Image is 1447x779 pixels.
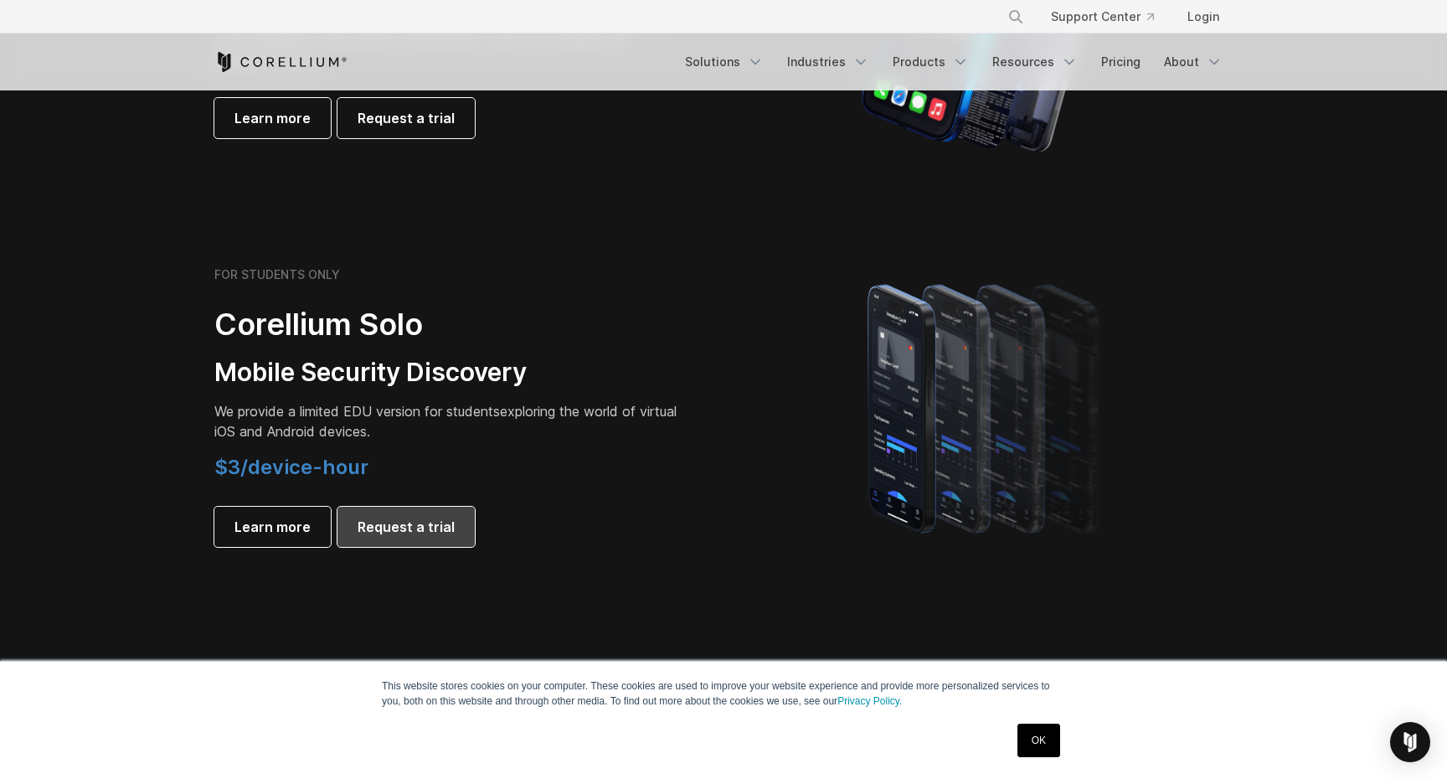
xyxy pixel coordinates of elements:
h2: Corellium Solo [214,306,683,343]
span: Request a trial [358,517,455,537]
span: We provide a limited EDU version for students [214,403,500,420]
a: Products [883,47,979,77]
a: Learn more [214,507,331,547]
div: Navigation Menu [675,47,1233,77]
a: Solutions [675,47,774,77]
a: Learn more [214,98,331,138]
a: Corellium Home [214,52,348,72]
img: A lineup of four iPhone models becoming more gradient and blurred [834,261,1140,554]
a: Login [1174,2,1233,32]
a: About [1154,47,1233,77]
span: Learn more [234,108,311,128]
a: Request a trial [337,507,475,547]
span: Request a trial [358,108,455,128]
a: OK [1017,724,1060,757]
p: exploring the world of virtual iOS and Android devices. [214,401,683,441]
a: Request a trial [337,98,475,138]
p: This website stores cookies on your computer. These cookies are used to improve your website expe... [382,678,1065,709]
a: Support Center [1038,2,1167,32]
span: $3/device-hour [214,455,368,479]
a: Resources [982,47,1088,77]
button: Search [1001,2,1031,32]
h3: Mobile Security Discovery [214,357,683,389]
div: Navigation Menu [987,2,1233,32]
h6: FOR STUDENTS ONLY [214,267,340,282]
a: Industries [777,47,879,77]
div: Open Intercom Messenger [1390,722,1430,762]
a: Pricing [1091,47,1151,77]
span: Learn more [234,517,311,537]
a: Privacy Policy. [837,695,902,707]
